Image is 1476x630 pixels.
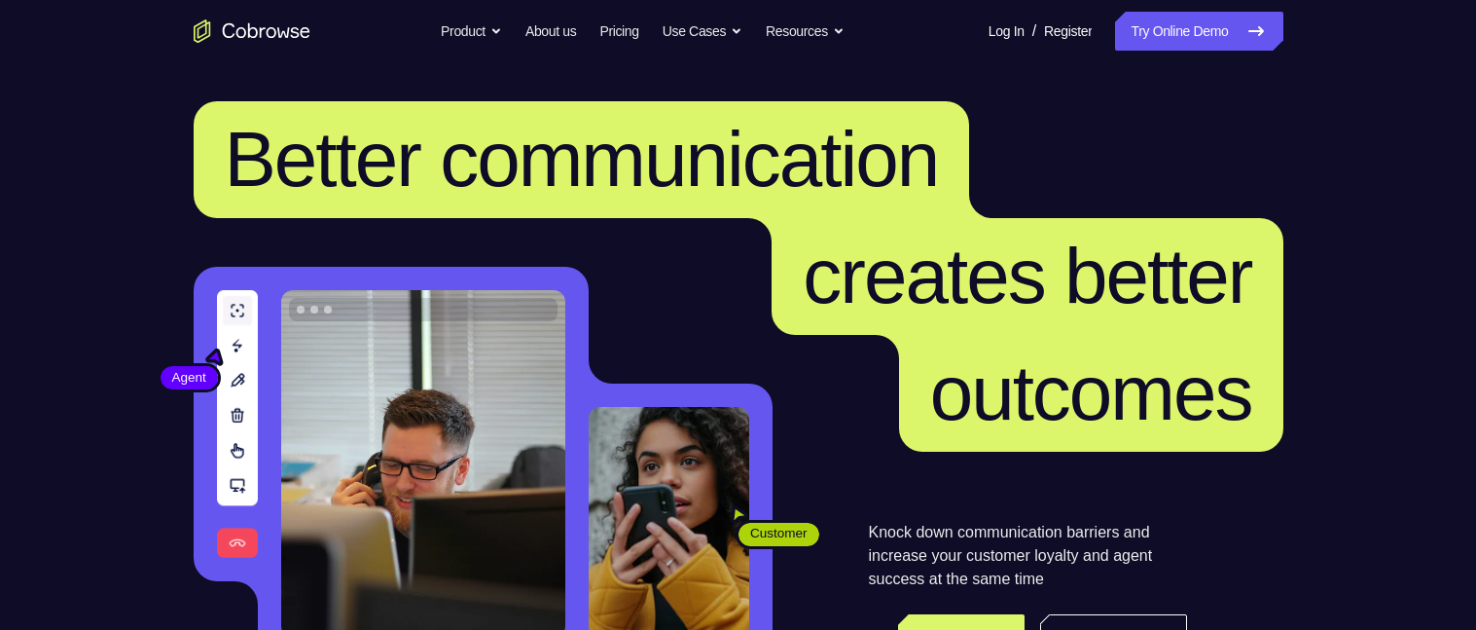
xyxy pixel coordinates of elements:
span: / [1032,19,1036,43]
button: Use Cases [663,12,742,51]
a: Pricing [599,12,638,51]
button: Product [441,12,502,51]
a: Try Online Demo [1115,12,1282,51]
p: Knock down communication barriers and increase your customer loyalty and agent success at the sam... [869,521,1187,591]
a: Register [1044,12,1092,51]
span: creates better [803,233,1251,319]
button: Resources [766,12,845,51]
a: Log In [989,12,1025,51]
span: outcomes [930,350,1252,436]
span: Better communication [225,116,939,203]
a: Go to the home page [194,19,310,43]
a: About us [525,12,576,51]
